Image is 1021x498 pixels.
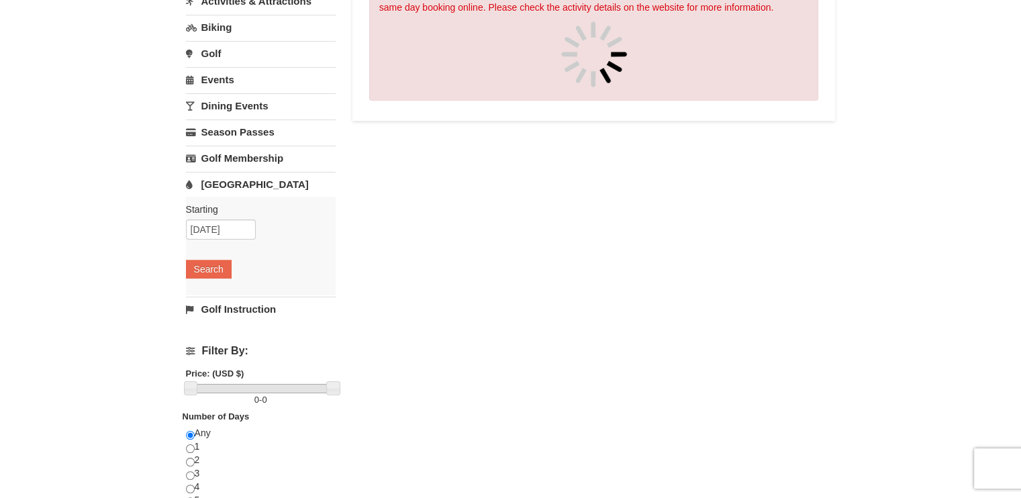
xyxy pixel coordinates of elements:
img: spinner.gif [561,21,628,88]
a: Golf Instruction [186,297,336,321]
a: Dining Events [186,93,336,118]
a: Biking [186,15,336,40]
a: Golf [186,41,336,66]
strong: Price: (USD $) [186,368,244,379]
a: Season Passes [186,119,336,144]
button: Search [186,260,232,279]
span: 0 [254,395,259,405]
strong: Number of Days [183,411,250,421]
label: Starting [186,203,326,216]
h4: Filter By: [186,345,336,357]
a: Golf Membership [186,146,336,170]
label: - [186,393,336,407]
span: 0 [262,395,266,405]
a: Events [186,67,336,92]
a: [GEOGRAPHIC_DATA] [186,172,336,197]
